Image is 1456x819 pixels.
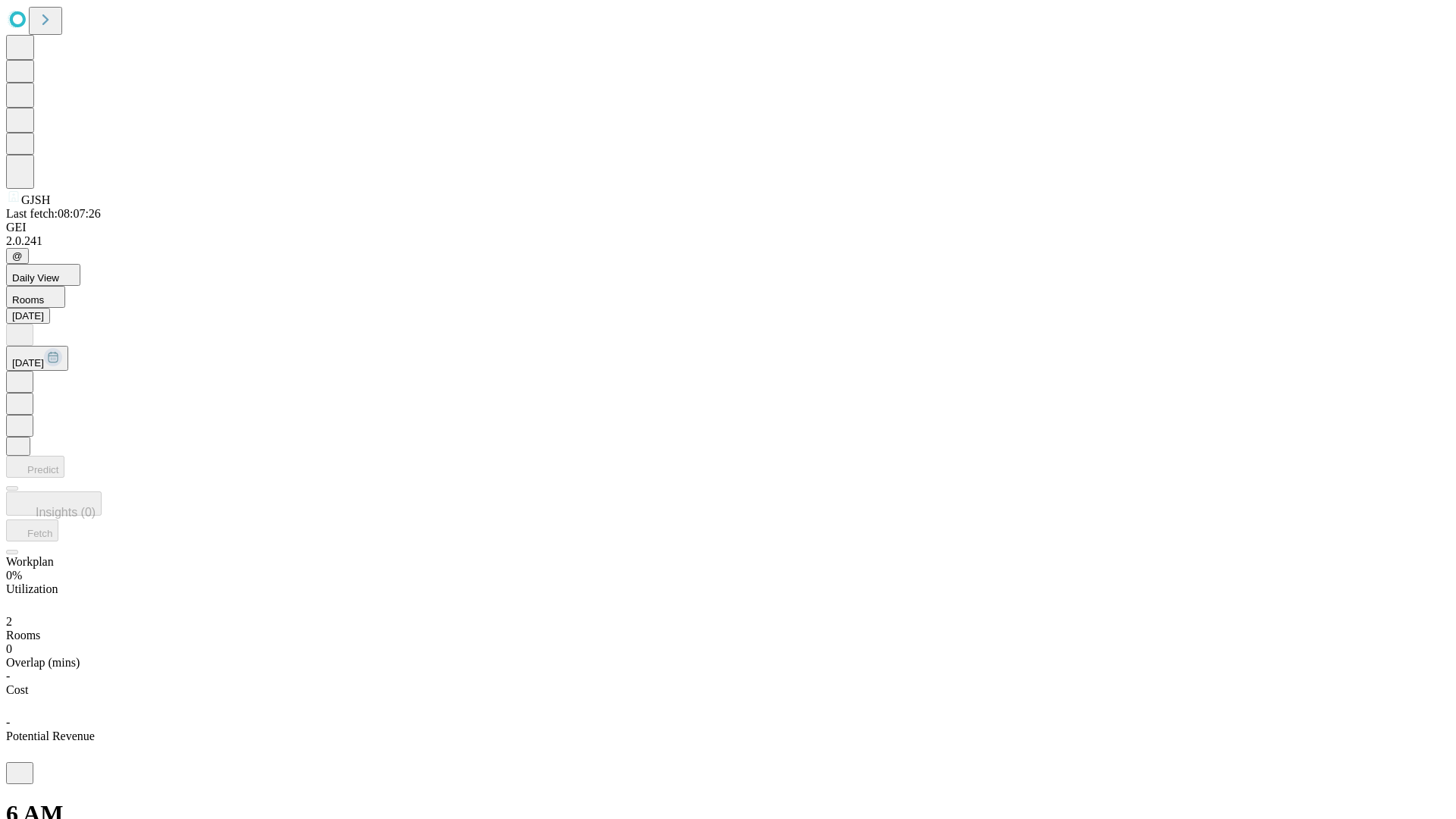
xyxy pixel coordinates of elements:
div: 2.0.241 [6,234,1450,248]
button: Daily View [6,264,80,286]
span: Overlap (mins) [6,656,80,669]
span: - [6,716,10,729]
button: Predict [6,456,64,478]
span: GJSH [21,193,50,206]
div: GEI [6,221,1450,234]
button: [DATE] [6,308,50,324]
span: 2 [6,615,12,628]
span: @ [12,250,23,262]
button: Insights (0) [6,491,102,516]
span: 0% [6,569,22,582]
button: Fetch [6,519,58,541]
button: Rooms [6,286,65,308]
button: @ [6,248,29,264]
button: [DATE] [6,346,68,371]
span: - [6,670,10,682]
span: Cost [6,683,28,696]
span: Potential Revenue [6,730,95,742]
span: Last fetch: 08:07:26 [6,207,101,220]
span: [DATE] [12,357,44,369]
span: Rooms [12,294,44,306]
span: Daily View [12,272,59,284]
span: Utilization [6,582,58,595]
span: Workplan [6,555,54,568]
span: Rooms [6,629,40,642]
span: Insights (0) [36,506,96,519]
span: 0 [6,642,12,655]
